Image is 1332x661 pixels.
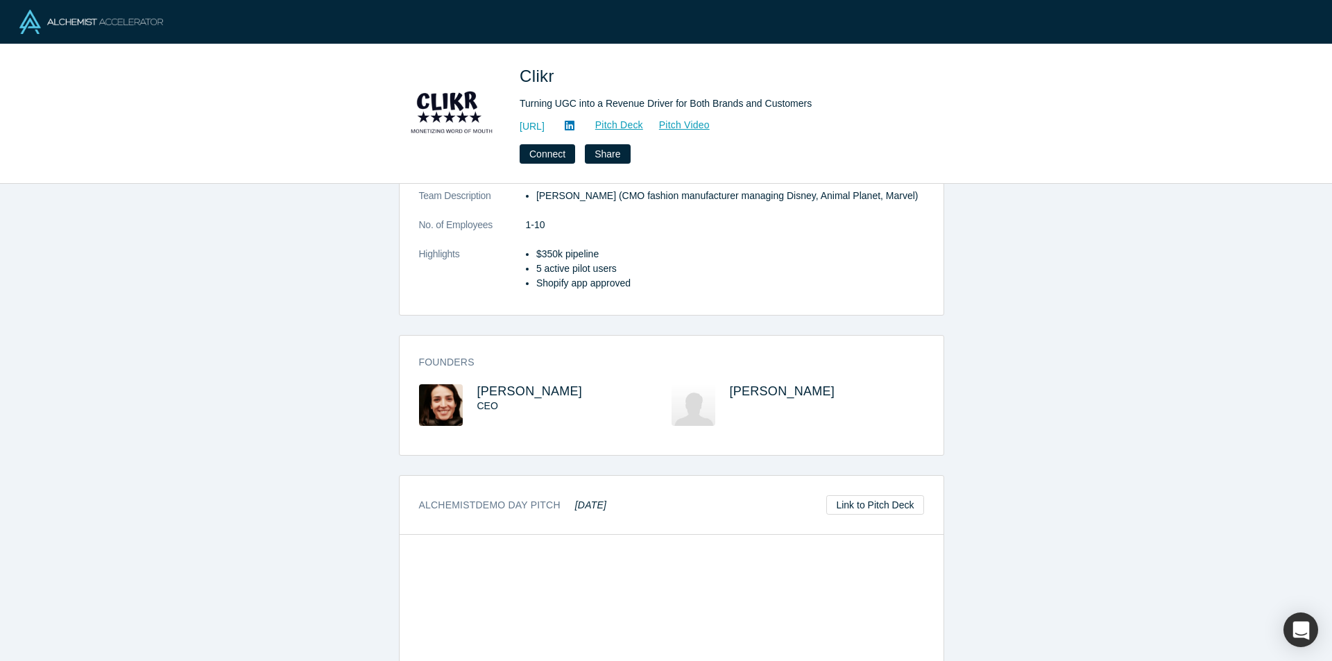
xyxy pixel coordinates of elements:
a: Link to Pitch Deck [826,495,923,515]
li: [PERSON_NAME] (CMO fashion manufacturer managing Disney, Animal Planet, Marvel) [536,189,924,203]
li: 5 active pilot users [536,261,924,276]
img: Laura Khoudari's Profile Image [419,384,463,426]
img: Alchemist Logo [19,10,163,34]
a: [PERSON_NAME] [477,384,583,398]
dt: No. of Employees [419,218,526,247]
img: Stacey Lee's Profile Image [672,384,715,426]
li: Shopify app approved [536,276,924,291]
div: Turning UGC into a Revenue Driver for Both Brands and Customers [520,96,908,111]
span: Clikr [520,67,559,85]
span: [PERSON_NAME] [730,384,835,398]
h3: Founders [419,355,905,370]
a: [URL] [520,119,545,134]
h3: Alchemist Demo Day Pitch [419,498,607,513]
li: $350k pipeline [536,247,924,261]
em: [DATE] [575,499,606,510]
button: Connect [520,144,575,164]
a: Pitch Deck [580,117,644,133]
dd: 1-10 [526,218,924,232]
dt: Highlights [419,247,526,305]
dt: Team Description [419,189,526,218]
a: Pitch Video [644,117,710,133]
span: CEO [477,400,498,411]
button: Share [585,144,630,164]
img: Clikr's Logo [403,64,500,161]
